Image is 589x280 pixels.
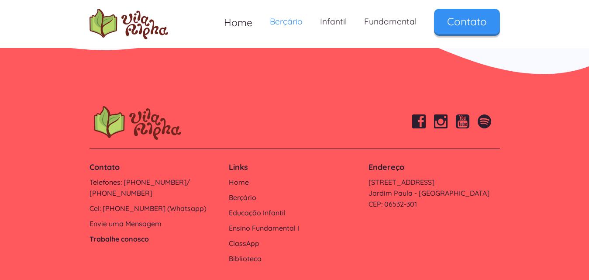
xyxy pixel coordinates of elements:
[229,223,360,234] a: Ensino Fundamental I
[369,162,499,173] h4: Endereço
[229,253,360,264] a: Biblioteca
[90,177,220,199] a: Telefones: [PHONE_NUMBER]/ [PHONE_NUMBER]
[311,9,355,35] a: Infantil
[229,162,360,173] h4: Links
[90,9,168,39] img: logo Escola Vila Alpha
[434,9,500,34] a: Contato
[261,9,311,35] a: Berçário
[229,192,360,203] a: Berçário
[229,238,360,249] a: ClassApp
[229,177,360,188] a: Home
[355,9,425,35] a: Fundamental
[90,9,168,39] a: home
[90,218,220,229] a: Envie uma Mensagem
[369,177,499,210] a: [STREET_ADDRESS]Jardim Paula - [GEOGRAPHIC_DATA]CEP: 06532-301
[215,9,261,36] a: Home
[224,16,252,29] span: Home
[90,162,220,173] h4: Contato
[229,207,360,218] a: Educação Infantil
[90,203,220,214] a: Cel: [PHONE_NUMBER] (Whatsapp)
[90,234,220,245] a: Trabalhe conosco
